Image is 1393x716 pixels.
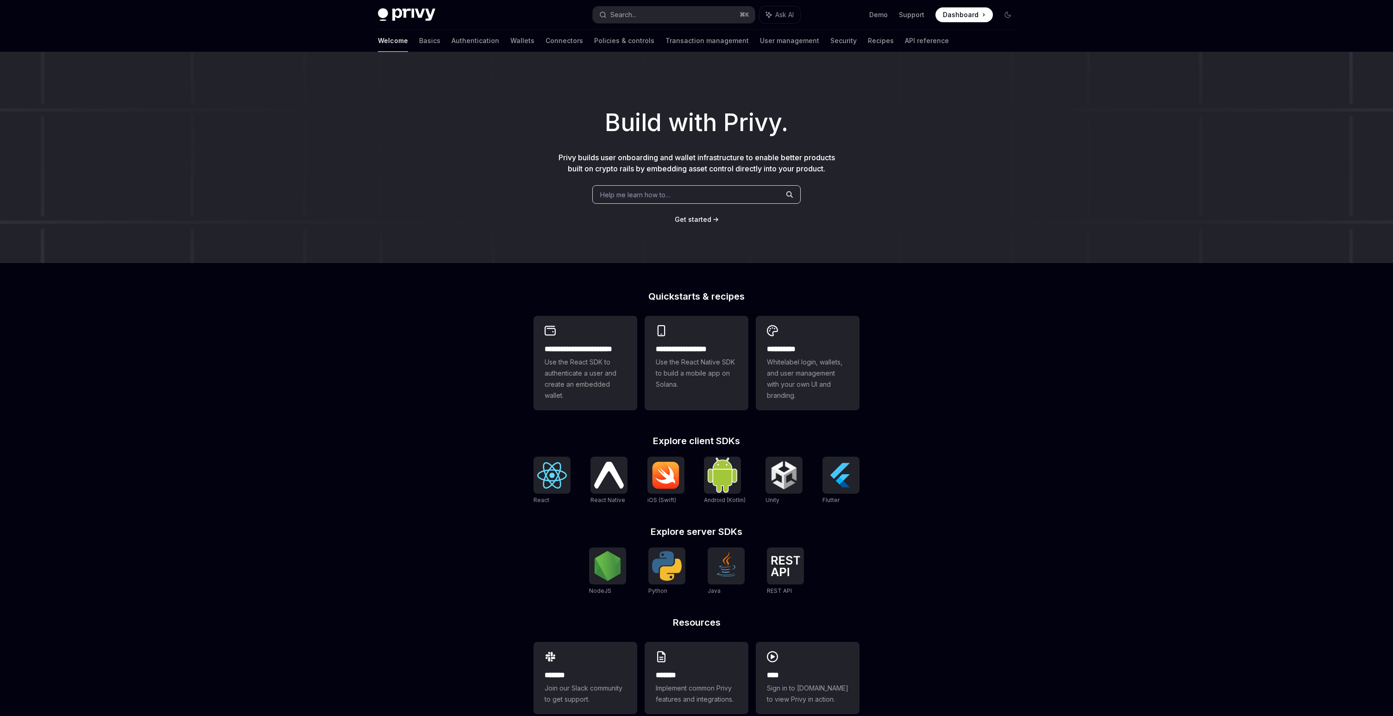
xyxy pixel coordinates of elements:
[759,6,800,23] button: Ask AI
[767,683,848,705] span: Sign in to [DOMAIN_NAME] to view Privy in action.
[545,683,626,705] span: Join our Slack community to get support.
[822,457,860,505] a: FlutterFlutter
[590,496,625,503] span: React Native
[378,30,408,52] a: Welcome
[830,30,857,52] a: Security
[704,496,746,503] span: Android (Kotlin)
[760,30,819,52] a: User management
[711,551,741,581] img: Java
[533,457,571,505] a: ReactReact
[826,460,856,490] img: Flutter
[590,457,627,505] a: React NativeReact Native
[708,587,721,594] span: Java
[533,618,860,627] h2: Resources
[533,292,860,301] h2: Quickstarts & recipes
[647,496,676,503] span: iOS (Swift)
[600,190,671,200] span: Help me learn how to…
[771,556,800,576] img: REST API
[766,496,779,503] span: Unity
[589,547,626,596] a: NodeJSNodeJS
[675,215,711,223] span: Get started
[593,6,755,23] button: Search...⌘K
[665,30,749,52] a: Transaction management
[708,547,745,596] a: JavaJava
[593,551,622,581] img: NodeJS
[648,587,667,594] span: Python
[645,642,748,714] a: **** **Implement common Privy features and integrations.
[708,458,737,492] img: Android (Kotlin)
[868,30,894,52] a: Recipes
[533,527,860,536] h2: Explore server SDKs
[652,551,682,581] img: Python
[740,11,749,19] span: ⌘ K
[533,436,860,446] h2: Explore client SDKs
[822,496,840,503] span: Flutter
[656,357,737,390] span: Use the React Native SDK to build a mobile app on Solana.
[610,9,636,20] div: Search...
[656,683,737,705] span: Implement common Privy features and integrations.
[943,10,979,19] span: Dashboard
[704,457,746,505] a: Android (Kotlin)Android (Kotlin)
[1000,7,1015,22] button: Toggle dark mode
[675,215,711,224] a: Get started
[756,316,860,410] a: **** *****Whitelabel login, wallets, and user management with your own UI and branding.
[767,587,792,594] span: REST API
[899,10,924,19] a: Support
[558,153,835,173] span: Privy builds user onboarding and wallet infrastructure to enable better products built on crypto ...
[769,460,799,490] img: Unity
[651,461,681,489] img: iOS (Swift)
[419,30,440,52] a: Basics
[766,457,803,505] a: UnityUnity
[15,105,1378,141] h1: Build with Privy.
[546,30,583,52] a: Connectors
[935,7,993,22] a: Dashboard
[767,547,804,596] a: REST APIREST API
[378,8,435,21] img: dark logo
[594,30,654,52] a: Policies & controls
[869,10,888,19] a: Demo
[545,357,626,401] span: Use the React SDK to authenticate a user and create an embedded wallet.
[452,30,499,52] a: Authentication
[648,547,685,596] a: PythonPython
[645,316,748,410] a: **** **** **** ***Use the React Native SDK to build a mobile app on Solana.
[589,587,611,594] span: NodeJS
[533,642,637,714] a: **** **Join our Slack community to get support.
[905,30,949,52] a: API reference
[537,462,567,489] img: React
[510,30,534,52] a: Wallets
[756,642,860,714] a: ****Sign in to [DOMAIN_NAME] to view Privy in action.
[533,496,549,503] span: React
[594,462,624,488] img: React Native
[775,10,794,19] span: Ask AI
[647,457,684,505] a: iOS (Swift)iOS (Swift)
[767,357,848,401] span: Whitelabel login, wallets, and user management with your own UI and branding.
